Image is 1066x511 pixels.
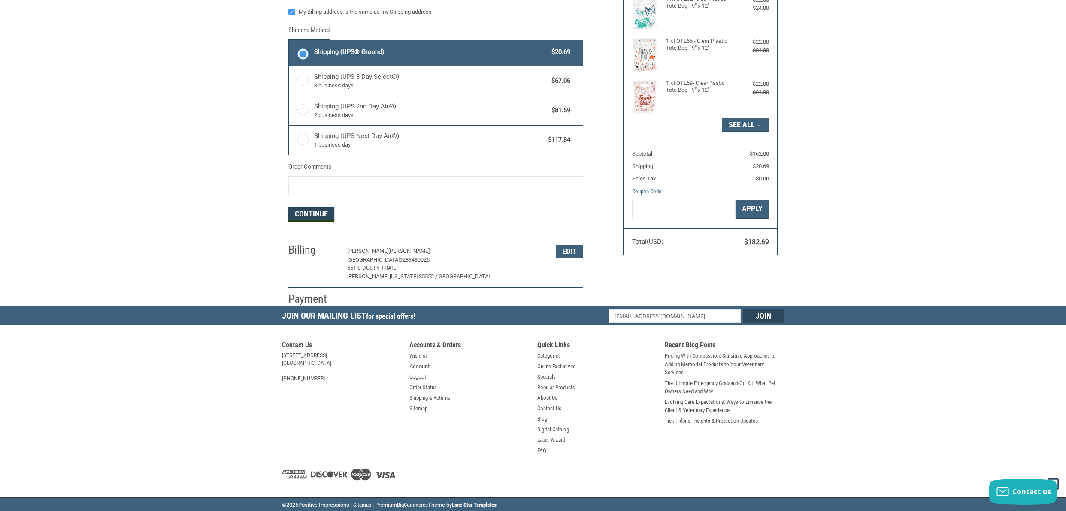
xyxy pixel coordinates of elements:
button: Apply [736,200,769,219]
a: About Us [537,394,557,402]
span: Subtotal [632,150,652,157]
span: [PERSON_NAME], [347,273,390,280]
a: Online Exclusives [537,362,575,371]
a: Account [409,362,430,371]
legend: Order Comments [288,162,331,176]
span: $20.69 [547,47,570,57]
h4: 1 x TOTE69- ClearPlastic Tote Bag - 9" x 12" [666,80,733,94]
span: [US_STATE], [390,273,419,280]
button: Contact us [989,479,1057,505]
address: [STREET_ADDRESS] [GEOGRAPHIC_DATA] [PHONE_NUMBER] [282,352,401,382]
span: Shipping (UPS® Ground) [314,47,548,57]
div: $24.00 [735,88,769,97]
a: Label Wizard [537,436,565,444]
span: Sales Tax [632,175,656,182]
span: for special offers! [366,312,415,320]
span: 85552 / [419,273,437,280]
span: Shipping [632,163,653,169]
span: $162.00 [750,150,769,157]
span: 651 S Dusty Trail [347,265,396,271]
h5: Join Our Mailing List [282,306,419,328]
a: Lone Star Templates [452,502,497,508]
a: Specials [537,373,556,381]
a: Wishlist [409,352,427,360]
a: Tick Tidbits: Insights & Protection Updates [665,417,758,425]
h5: Quick Links [537,341,657,352]
h5: Accounts & Orders [409,341,529,352]
a: FAQ [537,446,546,455]
span: Contact us [1012,487,1051,496]
a: Order Status [409,383,437,392]
button: Continue [288,207,334,222]
a: Evolving Care Expectations: Ways to Enhance the Client & Veterinary Experience [665,398,784,415]
input: Gift Certificate or Coupon Code [632,200,736,219]
span: 9283480026 [400,256,430,263]
span: 1 business day [314,141,544,149]
span: Shipping (UPS Next Day Air®) [314,131,544,149]
a: Contact Us [537,404,561,413]
span: $81.59 [547,105,570,115]
a: Pricing With Compassion: Sensitive Approaches to Adding Memorial Products to Your Veterinary Serv... [665,352,784,377]
h4: 1 x TOTE65 - Clear Plastic Tote Bag - 9" x 12" [666,38,733,52]
span: 2025 [286,502,298,508]
span: Shipping (UPS 2nd Day Air®) [314,102,548,120]
div: $24.00 [735,4,769,12]
a: Categories [537,352,561,360]
a: Logout [409,373,426,381]
a: Blog [537,415,547,423]
span: [PERSON_NAME] [347,248,388,254]
h5: Recent Blog Posts [665,341,784,352]
button: See All [722,118,769,132]
span: Total (USD) [632,238,663,246]
input: Email [609,309,741,323]
h2: Billing [288,243,339,257]
input: Join [743,309,784,323]
span: [PERSON_NAME] [388,248,430,254]
a: Popular Products [537,383,575,392]
label: My Billing address is the same as my Shipping address [288,9,583,15]
a: Digital Catalog [537,425,569,434]
span: [GEOGRAPHIC_DATA] [347,256,400,263]
span: 2 business days [314,111,548,120]
span: $182.69 [744,238,769,246]
div: $22.00 [735,80,769,88]
span: $67.06 [547,76,570,86]
a: BigCommerce [397,502,428,508]
a: Coupon Code [632,188,661,195]
a: Sitemap [409,404,427,413]
span: 3 business days [314,81,548,90]
div: $24.00 [735,46,769,55]
span: [GEOGRAPHIC_DATA] [437,273,490,280]
span: © Positive Impressions [282,502,349,508]
span: $117.84 [544,135,570,145]
legend: Shipping Method [288,25,330,39]
a: The Ultimate Emergency Grab-and-Go Kit: What Pet Owners Need and Why [665,379,784,396]
div: $22.00 [735,38,769,46]
h2: Payment [288,292,339,306]
span: Shipping (UPS 3-Day Select®) [314,72,548,90]
a: | Sitemap [351,502,371,508]
span: $20.69 [753,163,769,169]
span: $0.00 [756,175,769,182]
button: Edit [556,245,583,258]
a: Shipping & Returns [409,394,450,402]
h5: Contact Us [282,341,401,352]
